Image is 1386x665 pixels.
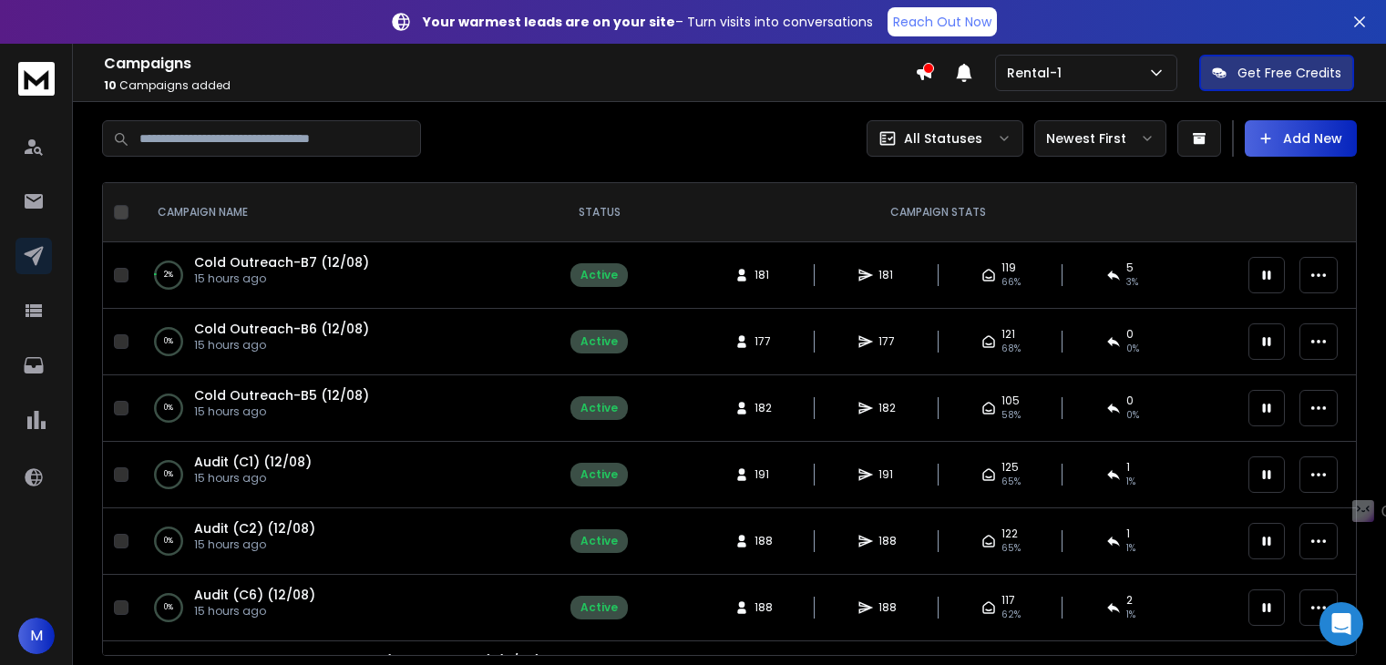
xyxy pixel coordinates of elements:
[1001,327,1015,342] span: 121
[104,77,117,93] span: 10
[194,271,369,286] p: 15 hours ago
[580,334,618,349] div: Active
[194,338,369,353] p: 15 hours ago
[164,598,173,617] p: 0 %
[194,404,369,419] p: 15 hours ago
[755,334,773,349] span: 177
[194,320,369,338] a: Cold Outreach-B6 (12/08)
[755,534,773,548] span: 188
[755,600,773,615] span: 188
[1001,460,1019,475] span: 125
[136,309,560,375] td: 0%Cold Outreach-B6 (12/08)15 hours ago
[1001,608,1021,622] span: 62 %
[194,471,312,486] p: 15 hours ago
[194,453,312,471] a: Audit (C1) (12/08)
[1126,541,1135,556] span: 1 %
[755,467,773,482] span: 191
[1001,275,1021,290] span: 66 %
[1001,475,1021,489] span: 65 %
[639,183,1237,242] th: CAMPAIGN STATS
[1126,527,1130,541] span: 1
[164,399,173,417] p: 0 %
[580,268,618,282] div: Active
[1126,593,1133,608] span: 2
[18,62,55,96] img: logo
[1007,64,1069,82] p: Rental-1
[580,467,618,482] div: Active
[1126,475,1135,489] span: 1 %
[1001,541,1021,556] span: 65 %
[755,401,773,415] span: 182
[560,183,639,242] th: STATUS
[878,334,897,349] span: 177
[1126,275,1138,290] span: 3 %
[1126,394,1134,408] span: 0
[1237,64,1341,82] p: Get Free Credits
[1001,593,1015,608] span: 117
[104,53,915,75] h1: Campaigns
[136,575,560,641] td: 0%Audit (C6) (12/08)15 hours ago
[1001,394,1020,408] span: 105
[164,332,173,351] p: 0 %
[18,618,55,654] button: M
[194,586,315,604] a: Audit (C6) (12/08)
[423,13,873,31] p: – Turn visits into conversations
[136,442,560,508] td: 0%Audit (C1) (12/08)15 hours ago
[1199,55,1354,91] button: Get Free Credits
[893,13,991,31] p: Reach Out Now
[878,401,897,415] span: 182
[755,268,773,282] span: 181
[194,253,369,271] a: Cold Outreach-B7 (12/08)
[1319,602,1363,646] div: Open Intercom Messenger
[878,268,897,282] span: 181
[1245,120,1357,157] button: Add New
[878,600,897,615] span: 188
[1001,408,1021,423] span: 58 %
[194,537,315,552] p: 15 hours ago
[423,13,675,31] strong: Your warmest leads are on your site
[888,7,997,36] a: Reach Out Now
[878,467,897,482] span: 191
[136,508,560,575] td: 0%Audit (C2) (12/08)15 hours ago
[136,242,560,309] td: 2%Cold Outreach-B7 (12/08)15 hours ago
[194,386,369,404] a: Cold Outreach-B5 (12/08)
[580,401,618,415] div: Active
[1034,120,1166,157] button: Newest First
[164,465,173,484] p: 0 %
[1001,261,1016,275] span: 119
[1126,261,1134,275] span: 5
[164,532,173,550] p: 0 %
[136,183,560,242] th: CAMPAIGN NAME
[580,534,618,548] div: Active
[1126,608,1135,622] span: 1 %
[164,266,173,284] p: 2 %
[580,600,618,615] div: Active
[194,604,315,619] p: 15 hours ago
[904,129,982,148] p: All Statuses
[878,534,897,548] span: 188
[104,78,915,93] p: Campaigns added
[194,519,315,537] a: Audit (C2) (12/08)
[1126,460,1130,475] span: 1
[1001,527,1018,541] span: 122
[1001,342,1021,356] span: 68 %
[1126,342,1139,356] span: 0 %
[1126,327,1134,342] span: 0
[136,375,560,442] td: 0%Cold Outreach-B5 (12/08)15 hours ago
[1126,408,1139,423] span: 0 %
